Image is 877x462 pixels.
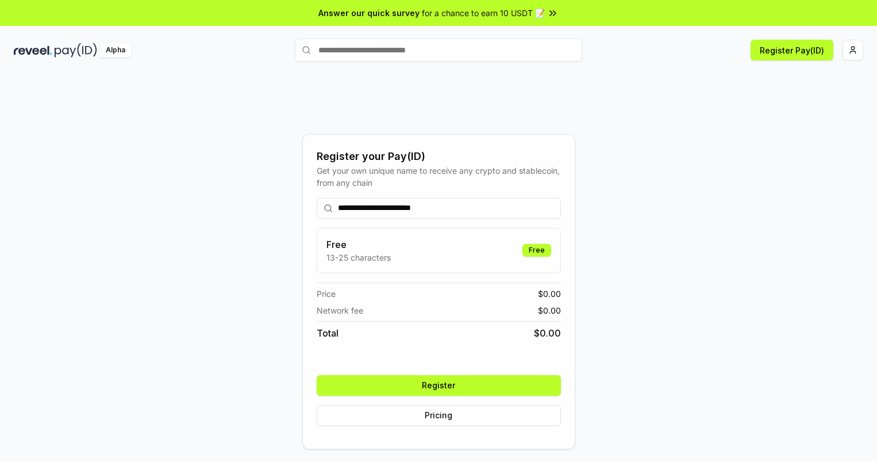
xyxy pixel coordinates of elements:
[317,405,561,426] button: Pricing
[14,43,52,58] img: reveel_dark
[522,244,551,257] div: Free
[751,40,833,60] button: Register Pay(ID)
[318,7,420,19] span: Answer our quick survey
[317,375,561,396] button: Register
[317,304,363,316] span: Network fee
[422,7,545,19] span: for a chance to earn 10 USDT 📝
[538,304,561,316] span: $ 0.00
[326,251,391,264] p: 13-25 characters
[317,165,561,189] div: Get your own unique name to receive any crypto and stablecoin, from any chain
[317,148,561,165] div: Register your Pay(ID)
[538,288,561,300] span: $ 0.00
[326,238,391,251] h3: Free
[317,326,339,340] span: Total
[99,43,132,58] div: Alpha
[55,43,97,58] img: pay_id
[534,326,561,340] span: $ 0.00
[317,288,336,300] span: Price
